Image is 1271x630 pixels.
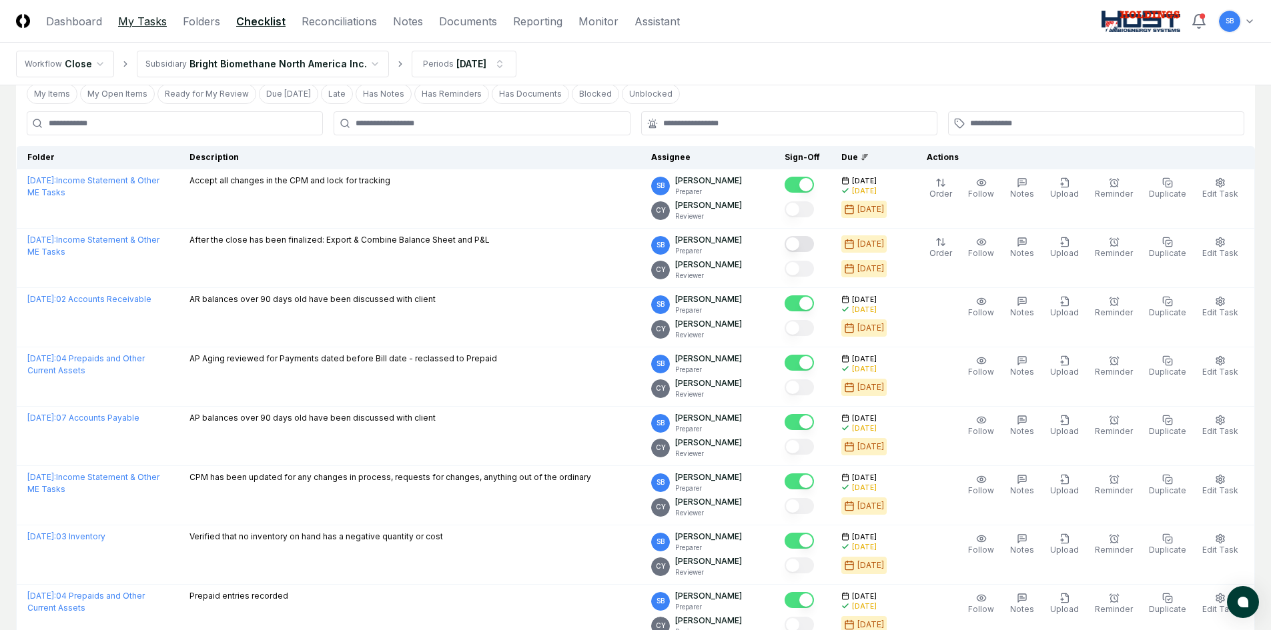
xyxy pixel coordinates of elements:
p: Reviewer [675,449,742,459]
span: Notes [1010,485,1034,495]
p: [PERSON_NAME] [675,531,742,543]
button: Follow [965,353,997,381]
span: CY [656,324,666,334]
button: Mark complete [785,379,814,395]
div: [DATE] [857,238,884,250]
span: CY [656,265,666,275]
span: CY [656,502,666,512]
span: SB [657,181,665,191]
p: Reviewer [675,330,742,340]
span: Upload [1050,604,1079,614]
span: Edit Task [1202,367,1238,377]
span: [DATE] [852,354,877,364]
button: Mark complete [785,498,814,514]
button: Has Reminders [414,84,489,104]
span: Order [929,248,952,258]
span: Notes [1010,248,1034,258]
button: Upload [1047,590,1082,618]
a: [DATE]:Income Statement & Other ME Tasks [27,472,159,494]
button: My Open Items [80,84,155,104]
a: Documents [439,13,497,29]
span: Upload [1050,307,1079,317]
div: [DATE] [456,57,486,71]
button: Reminder [1092,234,1136,262]
div: Actions [916,151,1244,163]
span: SB [657,477,665,487]
p: Preparer [675,305,742,315]
button: Reminder [1092,293,1136,321]
button: Duplicate [1146,293,1189,321]
span: [DATE] : [27,472,56,482]
span: Order [929,189,952,199]
p: Preparer [675,424,742,434]
button: Periods[DATE] [412,51,516,77]
button: Notes [1007,412,1037,440]
span: Notes [1010,307,1034,317]
span: Upload [1050,367,1079,377]
span: Reminder [1095,248,1133,258]
a: Assistant [634,13,680,29]
button: Notes [1007,471,1037,499]
span: Upload [1050,426,1079,436]
span: Notes [1010,545,1034,555]
p: AP Aging reviewed for Payments dated before Bill date - reclassed to Prepaid [189,353,497,365]
button: Mark complete [785,414,814,430]
button: Mark complete [785,261,814,277]
p: Reviewer [675,211,742,221]
button: Notes [1007,531,1037,559]
button: Follow [965,471,997,499]
span: CY [656,561,666,571]
p: Preparer [675,602,742,612]
p: Preparer [675,187,742,197]
button: Follow [965,175,997,203]
span: [DATE] : [27,353,56,363]
button: Upload [1047,293,1082,321]
button: Edit Task [1200,590,1241,618]
th: Description [179,146,641,169]
span: SB [657,240,665,250]
button: Duplicate [1146,234,1189,262]
button: Edit Task [1200,234,1241,262]
button: Edit Task [1200,471,1241,499]
button: Duplicate [1146,471,1189,499]
p: [PERSON_NAME] [675,496,742,508]
button: Notes [1007,590,1037,618]
a: Notes [393,13,423,29]
span: SB [657,359,665,369]
span: Duplicate [1149,248,1186,258]
span: Upload [1050,248,1079,258]
p: [PERSON_NAME] [675,318,742,330]
p: [PERSON_NAME] [675,437,742,449]
button: Edit Task [1200,412,1241,440]
button: Edit Task [1200,531,1241,559]
th: Assignee [641,146,774,169]
p: Preparer [675,543,742,553]
button: Reminder [1092,412,1136,440]
span: [DATE] [852,295,877,305]
span: Follow [968,189,994,199]
div: [DATE] [852,186,877,196]
button: Reminder [1092,175,1136,203]
span: Follow [968,248,994,258]
button: Reminder [1092,531,1136,559]
button: Mark complete [785,201,814,217]
button: Upload [1047,471,1082,499]
button: Has Notes [356,84,412,104]
button: Mark complete [785,236,814,252]
button: Reminder [1092,353,1136,381]
span: [DATE] : [27,413,56,423]
span: Edit Task [1202,248,1238,258]
span: Edit Task [1202,545,1238,555]
span: Edit Task [1202,189,1238,199]
button: Follow [965,412,997,440]
span: Duplicate [1149,307,1186,317]
span: Duplicate [1149,545,1186,555]
span: Duplicate [1149,426,1186,436]
p: Prepaid entries recorded [189,590,288,602]
button: Reminder [1092,590,1136,618]
button: Mark complete [785,473,814,489]
div: [DATE] [857,441,884,453]
a: [DATE]:02 Accounts Receivable [27,294,151,304]
span: Duplicate [1149,189,1186,199]
p: [PERSON_NAME] [675,175,742,187]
